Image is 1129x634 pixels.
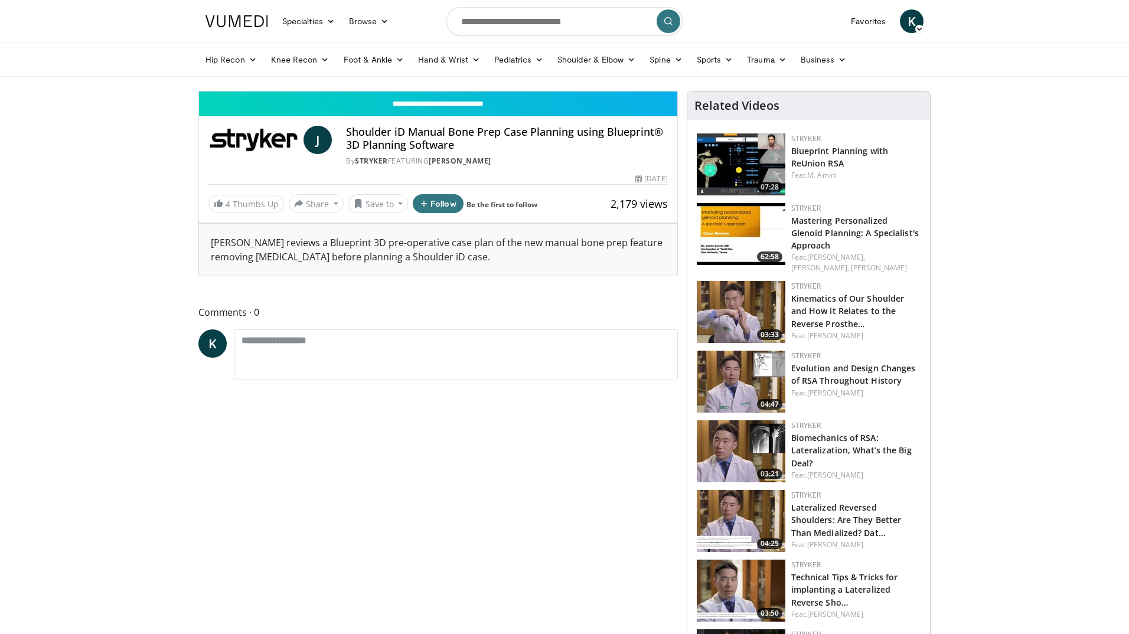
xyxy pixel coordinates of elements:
[791,470,921,481] div: Feat.
[791,351,821,361] a: Stryker
[791,331,921,341] div: Feat.
[264,48,337,71] a: Knee Recon
[466,200,537,210] a: Be the first to follow
[226,198,230,210] span: 4
[791,145,888,169] a: Blueprint Planning with ReUnion RSA
[304,126,332,154] a: J
[697,351,785,413] img: 306e6e19-e8af-49c2-973e-5f3a033b54b2.150x105_q85_crop-smart_upscale.jpg
[807,388,863,398] a: [PERSON_NAME]
[757,399,782,410] span: 04:47
[851,263,907,273] a: [PERSON_NAME]
[446,7,683,35] input: Search topics, interventions
[697,490,785,552] a: 04:25
[198,305,678,320] span: Comments 0
[697,281,785,343] a: 03:33
[844,9,893,33] a: Favorites
[791,215,919,251] a: Mastering Personalized Glenoid Planning: A Specialist's Approach
[791,609,921,620] div: Feat.
[208,126,299,154] img: Stryker
[342,9,396,33] a: Browse
[791,281,821,291] a: Stryker
[697,133,785,195] img: b745bf0a-de15-4ef7-a148-80f8a264117e.150x105_q85_crop-smart_upscale.jpg
[411,48,487,71] a: Hand & Wrist
[757,182,782,192] span: 07:28
[794,48,854,71] a: Business
[413,194,464,213] button: Follow
[275,9,342,33] a: Specialties
[348,194,409,213] button: Save to
[757,608,782,619] span: 03:50
[807,609,863,619] a: [PERSON_NAME]
[697,351,785,413] a: 04:47
[198,329,227,358] a: K
[346,156,667,166] div: By FEATURING
[697,490,785,552] img: 1d1bea0d-5e55-43fa-bbb3-4117c1705501.150x105_q85_crop-smart_upscale.jpg
[429,156,491,166] a: [PERSON_NAME]
[791,490,821,500] a: Stryker
[791,432,912,468] a: Biomechanics of RSA: Lateralization, What’s the Big Deal?
[694,99,779,113] h4: Related Videos
[346,126,667,151] h4: Shoulder iD Manual Bone Prep Case Planning using Blueprint® 3D Planning Software
[697,281,785,343] img: 57eab85a-55f9-4acf-95ff-b974f6996e98.150x105_q85_crop-smart_upscale.jpg
[791,540,921,550] div: Feat.
[697,560,785,622] a: 03:50
[690,48,740,71] a: Sports
[807,540,863,550] a: [PERSON_NAME]
[289,194,344,213] button: Share
[697,203,785,265] img: a0fa61aa-27ea-4623-9cd1-50b4b72802ff.150x105_q85_crop-smart_upscale.jpg
[791,263,849,273] a: [PERSON_NAME],
[791,252,921,273] div: Feat.
[791,293,905,329] a: Kinematics of Our Shoulder and How it Relates to the Reverse Prosthe…
[355,156,388,166] a: Stryker
[791,571,898,607] a: Technical Tips & Tricks for implanting a Lateralized Reverse Sho…
[807,331,863,341] a: [PERSON_NAME]
[198,48,264,71] a: Hip Recon
[791,133,821,143] a: Stryker
[697,420,785,482] img: cff6731d-7389-4e0e-be91-31205aac877c.150x105_q85_crop-smart_upscale.jpg
[487,48,550,71] a: Pediatrics
[740,48,794,71] a: Trauma
[791,560,821,570] a: Stryker
[807,252,865,262] a: [PERSON_NAME],
[757,538,782,549] span: 04:25
[791,388,921,398] div: Feat.
[807,170,837,180] a: M. Amini
[900,9,924,33] a: K
[697,560,785,622] img: 15ba0353-4d94-4f67-9e5f-f4664d7a7460.150x105_q85_crop-smart_upscale.jpg
[757,329,782,340] span: 03:33
[791,420,821,430] a: Stryker
[697,420,785,482] a: 03:21
[611,197,668,211] span: 2,179 views
[697,133,785,195] a: 07:28
[550,48,642,71] a: Shoulder & Elbow
[791,362,916,386] a: Evolution and Design Changes of RSA Throughout History
[791,170,921,181] div: Feat.
[337,48,412,71] a: Foot & Ankle
[697,203,785,265] a: 62:58
[199,224,677,276] div: [PERSON_NAME] reviews a Blueprint 3D pre-operative case plan of the new manual bone prep feature ...
[642,48,689,71] a: Spine
[635,174,667,184] div: [DATE]
[205,15,268,27] img: VuMedi Logo
[757,469,782,479] span: 03:21
[807,470,863,480] a: [PERSON_NAME]
[208,195,284,213] a: 4 Thumbs Up
[791,203,821,213] a: Stryker
[791,502,902,538] a: Lateralized Reversed Shoulders: Are They Better Than Medialized? Dat…
[757,251,782,262] span: 62:58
